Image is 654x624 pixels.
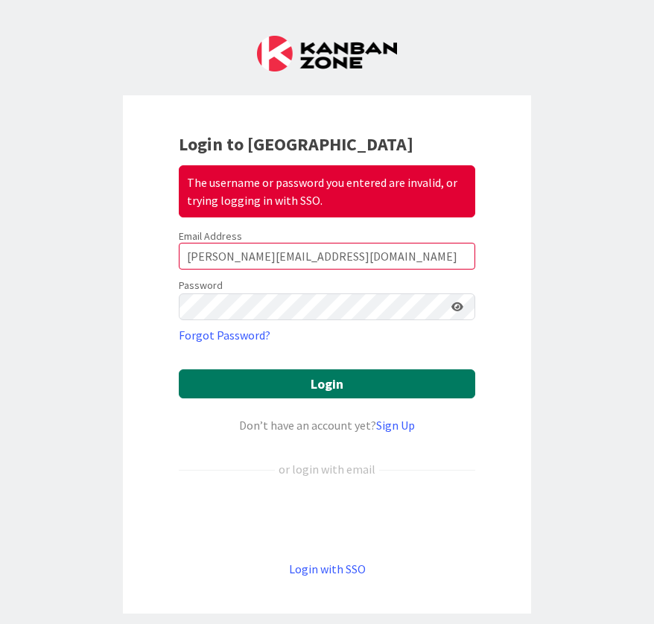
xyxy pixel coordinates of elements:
a: Login with SSO [289,561,366,576]
div: The username or password you entered are invalid, or trying logging in with SSO. [179,165,475,217]
label: Email Address [179,229,242,243]
div: or login with email [275,460,379,478]
iframe: Sign in with Google Button [171,503,483,535]
div: Don’t have an account yet? [179,416,475,434]
a: Forgot Password? [179,326,270,344]
a: Sign Up [376,418,415,433]
button: Login [179,369,475,398]
label: Password [179,278,223,293]
b: Login to [GEOGRAPHIC_DATA] [179,133,413,156]
img: Kanban Zone [257,36,397,71]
